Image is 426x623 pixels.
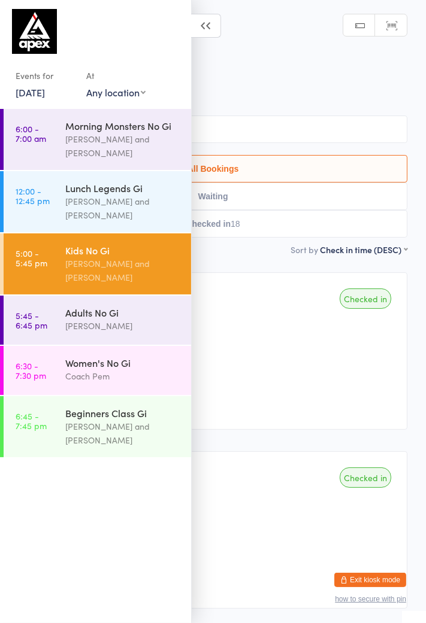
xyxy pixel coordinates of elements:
[35,374,395,384] div: Classes Remaining: Unlimited
[16,411,47,430] time: 6:45 - 7:45 pm
[334,573,406,587] button: Exit kiosk mode
[16,86,45,99] a: [DATE]
[65,195,181,222] div: [PERSON_NAME] and [PERSON_NAME]
[16,361,46,380] time: 6:30 - 7:30 pm
[16,311,47,330] time: 5:45 - 6:45 pm
[320,244,407,256] div: Check in time (DESC)
[4,396,191,457] a: 6:45 -7:45 pmBeginners Class Gi[PERSON_NAME] and [PERSON_NAME]
[231,219,240,229] div: 18
[35,537,395,547] div: t••••••••••r@[DOMAIN_NAME]
[86,86,146,99] div: Any location
[16,66,74,86] div: Events for
[65,132,181,160] div: [PERSON_NAME] and [PERSON_NAME]
[19,87,407,99] span: Mat 1
[65,119,181,132] div: Morning Monsters No Gi
[19,155,407,183] button: All Bookings
[16,186,50,205] time: 12:00 - 12:45 pm
[65,306,181,319] div: Adults No Gi
[19,37,407,57] h2: Kids No Gi Check-in
[65,244,181,257] div: Kids No Gi
[19,210,407,238] button: Checked in18
[35,358,395,368] div: A••••••••••8@[DOMAIN_NAME]
[65,181,181,195] div: Lunch Legends Gi
[291,244,318,256] label: Sort by
[4,109,191,170] a: 6:00 -7:00 amMorning Monsters No Gi[PERSON_NAME] and [PERSON_NAME]
[19,75,389,87] span: [PERSON_NAME] and [PERSON_NAME]
[16,248,47,268] time: 5:00 - 5:45 pm
[4,296,191,345] a: 5:45 -6:45 pmAdults No Gi[PERSON_NAME]
[335,595,406,603] button: how to secure with pin
[65,369,181,383] div: Coach Pem
[4,233,191,294] a: 5:00 -5:45 pmKids No Gi[PERSON_NAME] and [PERSON_NAME]
[86,66,146,86] div: At
[35,553,395,563] div: Classes Remaining: Unlimited
[65,356,181,369] div: Women's No Gi
[340,288,391,309] div: Checked in
[4,346,191,395] a: 6:30 -7:30 pmWomen's No GiCoach Pem
[4,171,191,232] a: 12:00 -12:45 pmLunch Legends Gi[PERSON_NAME] and [PERSON_NAME]
[65,420,181,447] div: [PERSON_NAME] and [PERSON_NAME]
[16,124,46,143] time: 6:00 - 7:00 am
[12,9,57,54] img: Apex BJJ
[65,257,181,284] div: [PERSON_NAME] and [PERSON_NAME]
[19,63,389,75] span: [DATE] 5:00pm
[19,116,407,143] input: Search
[19,183,407,210] button: Waiting
[340,467,391,488] div: Checked in
[65,319,181,333] div: [PERSON_NAME]
[65,406,181,420] div: Beginners Class Gi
